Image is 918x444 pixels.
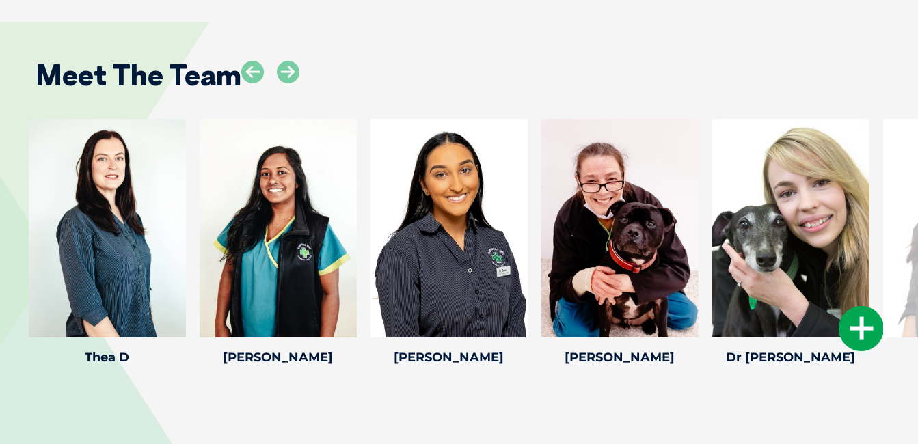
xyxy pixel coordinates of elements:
[370,351,528,363] h4: [PERSON_NAME]
[712,351,869,363] h4: Dr [PERSON_NAME]
[29,351,186,363] h4: Thea D
[541,351,699,363] h4: [PERSON_NAME]
[200,351,357,363] h4: [PERSON_NAME]
[36,61,241,89] h2: Meet The Team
